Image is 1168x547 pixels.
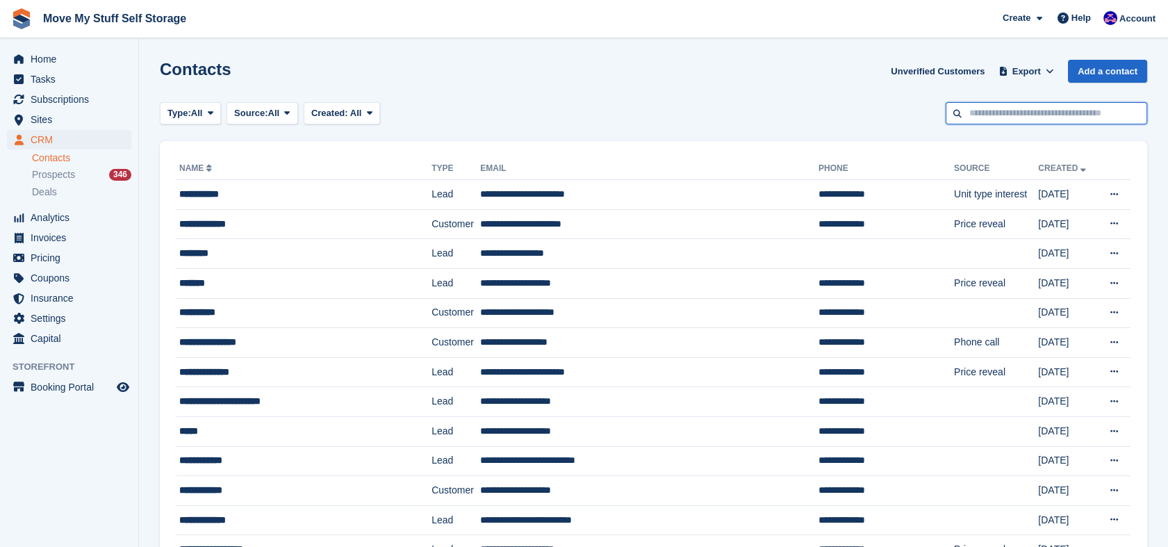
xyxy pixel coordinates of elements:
td: [DATE] [1038,328,1096,358]
td: Lead [431,505,480,535]
span: Analytics [31,208,114,227]
span: All [191,106,203,120]
td: Lead [431,416,480,446]
span: Account [1119,12,1155,26]
th: Type [431,158,480,180]
span: Type: [167,106,191,120]
a: menu [7,110,131,129]
th: Source [954,158,1038,180]
span: Booking Portal [31,377,114,397]
span: Invoices [31,228,114,247]
span: Coupons [31,268,114,288]
span: CRM [31,130,114,149]
a: Created [1038,163,1089,173]
button: Source: All [227,102,298,125]
span: Subscriptions [31,90,114,109]
a: menu [7,329,131,348]
span: Pricing [31,248,114,268]
td: Lead [431,239,480,269]
td: Price reveal [954,268,1038,298]
h1: Contacts [160,60,231,79]
td: [DATE] [1038,416,1096,446]
span: Tasks [31,70,114,89]
a: menu [7,377,131,397]
td: [DATE] [1038,446,1096,476]
img: stora-icon-8386f47178a22dfd0bd8f6a31ec36ba5ce8667c1dd55bd0f319d3a0aa187defe.svg [11,8,32,29]
td: Lead [431,446,480,476]
span: Sites [31,110,114,129]
a: menu [7,309,131,328]
td: Price reveal [954,357,1038,387]
td: Customer [431,298,480,328]
td: Lead [431,357,480,387]
a: Name [179,163,215,173]
span: Home [31,49,114,69]
td: [DATE] [1038,357,1096,387]
a: menu [7,70,131,89]
span: Help [1071,11,1091,25]
a: Add a contact [1068,60,1147,83]
td: Unit type interest [954,180,1038,210]
td: Lead [431,268,480,298]
span: Capital [31,329,114,348]
td: [DATE] [1038,268,1096,298]
span: Storefront [13,360,138,374]
a: Prospects 346 [32,168,131,182]
td: Phone call [954,328,1038,358]
td: [DATE] [1038,180,1096,210]
td: [DATE] [1038,239,1096,269]
span: Source: [234,106,268,120]
a: menu [7,228,131,247]
td: Price reveal [954,209,1038,239]
td: [DATE] [1038,298,1096,328]
a: menu [7,49,131,69]
td: [DATE] [1038,505,1096,535]
button: Type: All [160,102,221,125]
a: menu [7,130,131,149]
a: menu [7,268,131,288]
a: Contacts [32,152,131,165]
th: Email [480,158,819,180]
a: Unverified Customers [885,60,990,83]
a: menu [7,288,131,308]
td: Customer [431,209,480,239]
span: Created: [311,108,348,118]
div: 346 [109,169,131,181]
img: Jade Whetnall [1103,11,1117,25]
a: menu [7,248,131,268]
button: Export [996,60,1057,83]
a: Preview store [115,379,131,395]
a: Move My Stuff Self Storage [38,7,192,30]
a: menu [7,90,131,109]
a: Deals [32,185,131,199]
td: Customer [431,476,480,506]
span: Prospects [32,168,75,181]
span: Export [1012,65,1041,79]
td: Lead [431,387,480,417]
td: Customer [431,328,480,358]
td: [DATE] [1038,476,1096,506]
span: Create [1003,11,1030,25]
a: menu [7,208,131,227]
button: Created: All [304,102,380,125]
span: All [350,108,362,118]
span: All [268,106,280,120]
th: Phone [819,158,954,180]
span: Settings [31,309,114,328]
span: Deals [32,186,57,199]
td: Lead [431,180,480,210]
td: [DATE] [1038,387,1096,417]
td: [DATE] [1038,209,1096,239]
span: Insurance [31,288,114,308]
